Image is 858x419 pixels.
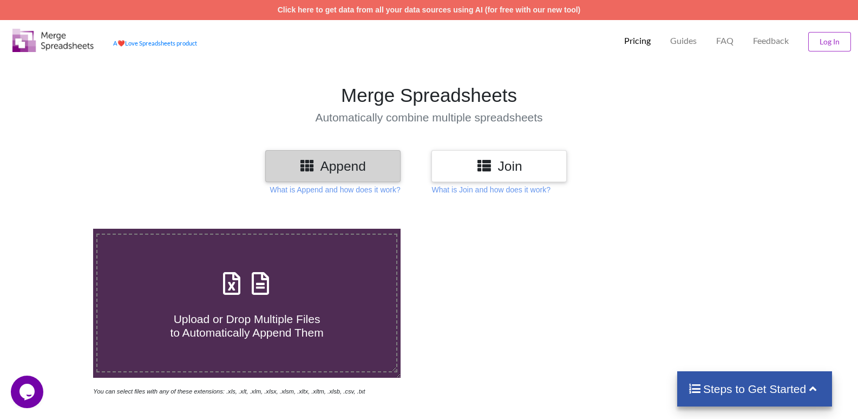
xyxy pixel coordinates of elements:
img: Logo.png [12,29,94,52]
p: FAQ [716,35,733,47]
h3: Join [440,158,559,174]
p: Guides [670,35,697,47]
span: Feedback [753,36,789,45]
p: What is Join and how does it work? [431,184,550,195]
iframe: chat widget [11,376,45,408]
a: Click here to get data from all your data sources using AI (for free with our new tool) [278,5,581,14]
i: You can select files with any of these extensions: .xls, .xlt, .xlm, .xlsx, .xlsm, .xltx, .xltm, ... [93,388,365,395]
button: Log In [808,32,851,51]
p: What is Append and how does it work? [270,184,400,195]
span: Upload or Drop Multiple Files to Automatically Append Them [170,313,323,339]
p: Pricing [624,35,651,47]
a: AheartLove Spreadsheets product [113,40,197,47]
span: heart [117,40,125,47]
h4: Steps to Get Started [688,382,822,396]
h3: Append [273,158,392,174]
